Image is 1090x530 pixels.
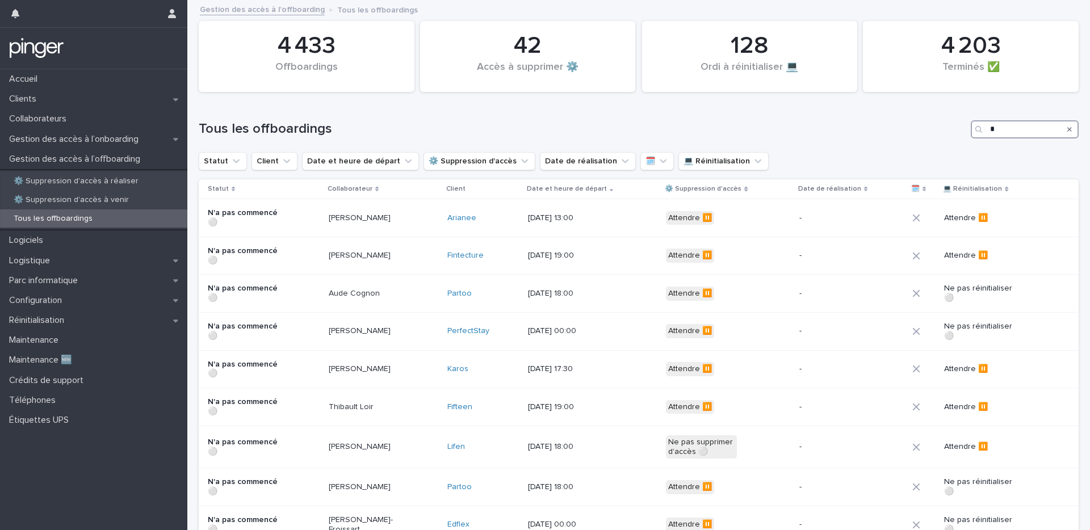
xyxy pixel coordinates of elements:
div: Attendre ⏸️ [666,287,714,301]
button: Statut [199,152,247,170]
p: Logiciels [5,235,52,246]
p: N'a pas commencé ⚪ [208,322,279,341]
p: 💻 Réinitialisation [943,183,1002,195]
p: Réinitialisation [5,315,73,326]
p: - [799,251,870,260]
div: Attendre ⏸️ [666,211,714,225]
p: Téléphones [5,395,65,406]
p: [PERSON_NAME] [329,213,400,223]
div: Attendre ⏸️ [666,249,714,263]
p: Crédits de support [5,375,93,386]
div: Ordi à réinitialiser 💻 [661,61,839,85]
p: Ne pas réinitialiser ⚪ [944,477,1015,497]
a: PerfectStay [447,326,489,336]
a: Fifteen [447,402,472,412]
button: 💻 Réinitialisation [678,152,769,170]
p: N'a pas commencé ⚪ [208,360,279,379]
a: Lifen [447,442,465,452]
p: Maintenance [5,335,68,346]
p: ⚙️ Suppression d'accès à réaliser [5,176,148,186]
button: Client [251,152,297,170]
p: [PERSON_NAME] [329,364,400,374]
tr: N'a pas commencé ⚪Thibault LoirFifteen [DATE] 19:00Attendre ⏸️-Attendre ⏸️ [199,388,1079,426]
p: - [799,442,870,452]
a: Fintecture [447,251,484,260]
p: Date de réalisation [798,183,861,195]
p: [DATE] 13:00 [528,213,599,223]
p: Date et heure de départ [527,183,607,195]
p: Attendre ⏸️ [944,364,1015,374]
tr: N'a pas commencé ⚪[PERSON_NAME]Fintecture [DATE] 19:00Attendre ⏸️-Attendre ⏸️ [199,237,1079,275]
a: Gestion des accès à l’offboarding [200,2,325,15]
p: 🗓️ [911,183,920,195]
p: [PERSON_NAME] [329,482,400,492]
tr: N'a pas commencé ⚪[PERSON_NAME]Lifen [DATE] 18:00Ne pas supprimer d'accès ⚪-Attendre ⏸️ [199,426,1079,468]
p: - [799,213,870,223]
p: N'a pas commencé ⚪ [208,208,279,228]
p: - [799,482,870,492]
div: Ne pas supprimer d'accès ⚪ [666,435,737,459]
p: Attendre ⏸️ [944,251,1015,260]
p: Ne pas réinitialiser ⚪ [944,322,1015,341]
p: Maintenance 🆕 [5,355,81,365]
p: N'a pas commencé ⚪ [208,246,279,266]
a: Arianee [447,213,476,223]
p: Attendre ⏸️ [944,213,1015,223]
p: Attendre ⏸️ [944,442,1015,452]
p: - [799,289,870,298]
tr: N'a pas commencé ⚪[PERSON_NAME]Karos [DATE] 17:30Attendre ⏸️-Attendre ⏸️ [199,350,1079,388]
p: Aude Cognon [329,289,400,298]
button: ⚙️ Suppression d'accès [424,152,535,170]
p: [DATE] 18:00 [528,482,599,492]
p: [DATE] 19:00 [528,251,599,260]
p: N'a pas commencé ⚪ [208,477,279,497]
div: Attendre ⏸️ [666,400,714,414]
p: [DATE] 19:00 [528,402,599,412]
p: - [799,402,870,412]
p: Configuration [5,295,71,306]
p: Thibault Loir [329,402,400,412]
p: Étiquettes UPS [5,415,78,426]
p: N'a pas commencé ⚪ [208,284,279,303]
tr: N'a pas commencé ⚪[PERSON_NAME]Arianee [DATE] 13:00Attendre ⏸️-Attendre ⏸️ [199,199,1079,237]
p: [PERSON_NAME] [329,442,400,452]
div: 42 [439,32,617,60]
p: Attendre ⏸️ [944,402,1015,412]
img: mTgBEunGTSyRkCgitkcU [9,37,64,60]
h1: Tous les offboardings [199,121,966,137]
p: [DATE] 18:00 [528,289,599,298]
p: - [799,326,870,336]
div: 128 [661,32,839,60]
p: ⚙️ Suppression d'accès à venir [5,195,138,205]
tr: N'a pas commencé ⚪[PERSON_NAME]PerfectStay [DATE] 00:00Attendre ⏸️-Ne pas réinitialiser ⚪ [199,312,1079,350]
div: 4 433 [218,32,395,60]
div: Offboardings [218,61,395,85]
p: Client [446,183,466,195]
tr: N'a pas commencé ⚪[PERSON_NAME]Partoo [DATE] 18:00Attendre ⏸️-Ne pas réinitialiser ⚪ [199,468,1079,506]
p: Tous les offboardings [337,3,418,15]
div: Attendre ⏸️ [666,362,714,376]
div: Attendre ⏸️ [666,324,714,338]
input: Search [971,120,1079,138]
p: - [799,520,870,529]
button: Date de réalisation [540,152,636,170]
p: [PERSON_NAME] [329,251,400,260]
p: Parc informatique [5,275,87,286]
p: Ne pas réinitialiser ⚪ [944,284,1015,303]
p: [DATE] 00:00 [528,520,599,529]
p: N'a pas commencé ⚪ [208,397,279,417]
a: Karos [447,364,468,374]
p: Collaborateur [328,183,372,195]
button: Date et heure de départ [302,152,419,170]
a: Partoo [447,289,472,298]
p: Accueil [5,74,47,85]
p: N'a pas commencé ⚪ [208,438,279,457]
p: Collaborateurs [5,113,76,124]
p: Statut [208,183,229,195]
div: Terminés ✅ [882,61,1059,85]
p: Gestion des accès à l’onboarding [5,134,148,145]
p: - [799,364,870,374]
p: Clients [5,94,45,104]
a: Partoo [447,482,472,492]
